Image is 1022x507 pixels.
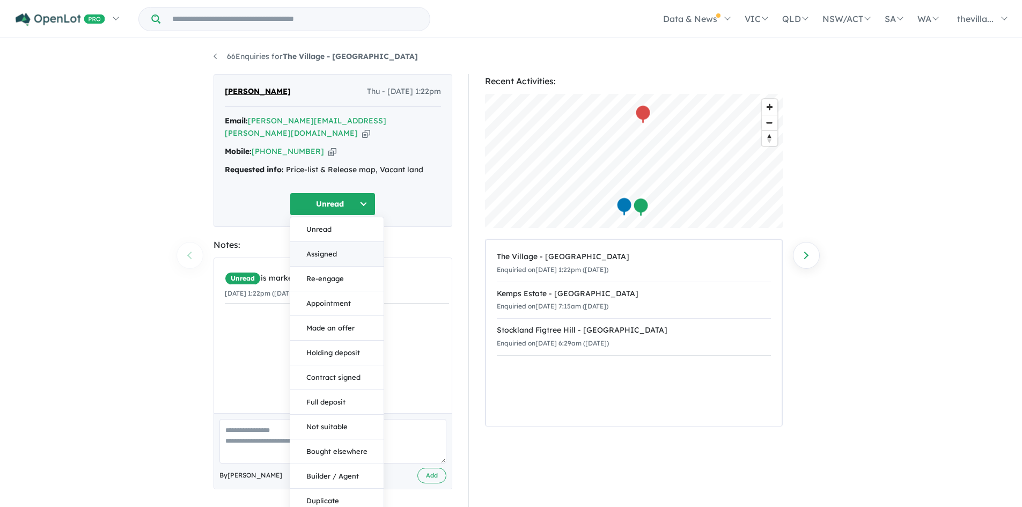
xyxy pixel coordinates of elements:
span: By [PERSON_NAME] [219,470,282,481]
button: Unread [290,193,376,216]
span: Reset bearing to north [762,131,777,146]
canvas: Map [485,94,783,228]
button: Bought elsewhere [290,439,384,464]
button: Made an offer [290,316,384,341]
span: Thu - [DATE] 1:22pm [367,85,441,98]
div: Map marker [616,197,632,217]
div: Stockland Figtree Hill - [GEOGRAPHIC_DATA] [497,324,771,337]
div: The Village - [GEOGRAPHIC_DATA] [497,251,771,263]
a: Kemps Estate - [GEOGRAPHIC_DATA]Enquiried on[DATE] 7:15am ([DATE]) [497,282,771,319]
small: Enquiried on [DATE] 6:29am ([DATE]) [497,339,609,347]
a: [PERSON_NAME][EMAIL_ADDRESS][PERSON_NAME][DOMAIN_NAME] [225,116,386,138]
div: is marked. [225,272,449,285]
button: Zoom in [762,99,777,115]
small: Enquiried on [DATE] 1:22pm ([DATE]) [497,266,608,274]
small: Enquiried on [DATE] 7:15am ([DATE]) [497,302,608,310]
strong: The Village - [GEOGRAPHIC_DATA] [283,52,418,61]
button: Not suitable [290,415,384,439]
button: Reset bearing to north [762,130,777,146]
img: Openlot PRO Logo White [16,13,105,26]
button: Full deposit [290,390,384,415]
nav: breadcrumb [214,50,809,63]
span: [PERSON_NAME] [225,85,291,98]
div: Kemps Estate - [GEOGRAPHIC_DATA] [497,288,771,300]
div: Map marker [633,197,649,217]
button: Copy [328,146,336,157]
a: [PHONE_NUMBER] [252,146,324,156]
small: [DATE] 1:22pm ([DATE]) [225,289,298,297]
div: Price-list & Release map, Vacant land [225,164,441,177]
a: 66Enquiries forThe Village - [GEOGRAPHIC_DATA] [214,52,418,61]
button: Unread [290,217,384,242]
button: Holding deposit [290,341,384,365]
button: Appointment [290,291,384,316]
button: Zoom out [762,115,777,130]
button: Re-engage [290,267,384,291]
a: Stockland Figtree Hill - [GEOGRAPHIC_DATA]Enquiried on[DATE] 6:29am ([DATE]) [497,318,771,356]
button: Copy [362,128,370,139]
div: Recent Activities: [485,74,783,89]
span: thevilla... [957,13,994,24]
input: Try estate name, suburb, builder or developer [163,8,428,31]
span: Unread [225,272,261,285]
a: The Village - [GEOGRAPHIC_DATA]Enquiried on[DATE] 1:22pm ([DATE]) [497,245,771,282]
button: Builder / Agent [290,464,384,489]
button: Add [417,468,446,483]
div: Map marker [635,105,651,124]
strong: Mobile: [225,146,252,156]
strong: Email: [225,116,248,126]
button: Assigned [290,242,384,267]
button: Contract signed [290,365,384,390]
strong: Requested info: [225,165,284,174]
div: Notes: [214,238,452,252]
